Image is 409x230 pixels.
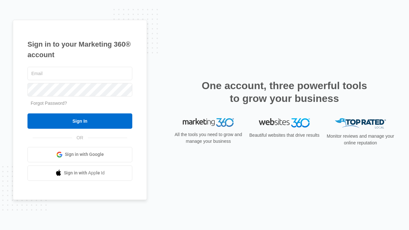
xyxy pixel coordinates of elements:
[27,39,132,60] h1: Sign in to your Marketing 360® account
[335,118,386,129] img: Top Rated Local
[31,101,67,106] a: Forgot Password?
[27,165,132,181] a: Sign in with Apple Id
[325,133,396,146] p: Monitor reviews and manage your online reputation
[72,134,88,141] span: OR
[173,131,244,145] p: All the tools you need to grow and manage your business
[65,151,104,158] span: Sign in with Google
[249,132,320,139] p: Beautiful websites that drive results
[27,147,132,162] a: Sign in with Google
[183,118,234,127] img: Marketing 360
[259,118,310,127] img: Websites 360
[200,79,369,105] h2: One account, three powerful tools to grow your business
[64,170,105,176] span: Sign in with Apple Id
[27,67,132,80] input: Email
[27,113,132,129] input: Sign In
